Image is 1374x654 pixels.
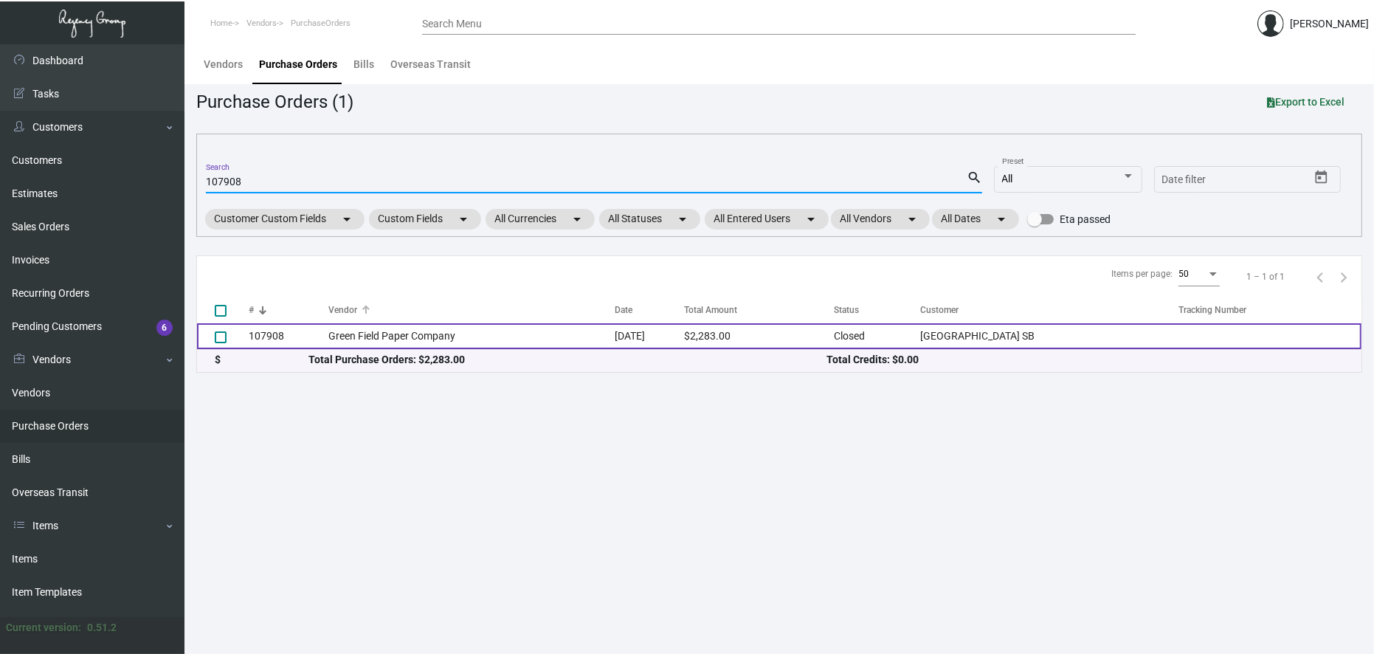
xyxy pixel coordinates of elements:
input: End date [1221,174,1291,186]
div: Total Amount [685,303,835,317]
mat-chip: Custom Fields [369,209,481,230]
mat-icon: arrow_drop_down [992,210,1010,228]
div: Customer [921,303,1178,317]
div: Status [834,303,920,317]
input: Start date [1162,174,1208,186]
div: # [249,303,328,317]
div: Tracking Number [1178,303,1361,317]
mat-icon: arrow_drop_down [674,210,691,228]
div: Total Purchase Orders: $2,283.00 [309,352,826,368]
mat-chip: All Statuses [599,209,700,230]
div: Current version: [6,620,81,636]
td: 107908 [249,323,328,349]
mat-icon: arrow_drop_down [802,210,820,228]
div: Status [834,303,859,317]
span: Export to Excel [1267,96,1344,108]
mat-icon: arrow_drop_down [568,210,586,228]
span: Home [210,18,232,28]
mat-icon: arrow_drop_down [455,210,472,228]
div: [PERSON_NAME] [1290,16,1369,32]
div: Bills [353,57,374,72]
div: # [249,303,254,317]
div: Vendors [204,57,243,72]
span: All [1002,173,1013,185]
div: Overseas Transit [390,57,471,72]
td: [GEOGRAPHIC_DATA] SB [921,323,1178,349]
div: Purchase Orders [259,57,337,72]
mat-chip: Customer Custom Fields [205,209,365,230]
div: Tracking Number [1178,303,1246,317]
div: Total Credits: $0.00 [826,352,1344,368]
span: 50 [1178,269,1189,279]
span: Eta passed [1060,210,1111,228]
div: Vendor [328,303,615,317]
mat-chip: All Dates [932,209,1019,230]
button: Export to Excel [1255,89,1356,115]
mat-chip: All Currencies [486,209,595,230]
div: Items per page: [1111,267,1173,280]
div: $ [215,352,309,368]
mat-chip: All Entered Users [705,209,829,230]
mat-icon: arrow_drop_down [903,210,921,228]
img: admin@bootstrapmaster.com [1257,10,1284,37]
td: Closed [834,323,920,349]
div: Date [615,303,685,317]
div: Date [615,303,632,317]
button: Previous page [1308,265,1332,289]
span: PurchaseOrders [291,18,351,28]
span: Vendors [246,18,277,28]
div: Purchase Orders (1) [196,89,353,115]
div: 0.51.2 [87,620,117,636]
button: Open calendar [1310,166,1333,190]
mat-select: Items per page: [1178,269,1220,280]
button: Next page [1332,265,1356,289]
div: 1 – 1 of 1 [1246,270,1285,283]
td: $2,283.00 [685,323,835,349]
div: Customer [921,303,959,317]
td: [DATE] [615,323,685,349]
mat-icon: arrow_drop_down [338,210,356,228]
div: Total Amount [685,303,738,317]
td: Green Field Paper Company [328,323,615,349]
mat-chip: All Vendors [831,209,930,230]
div: Vendor [328,303,357,317]
mat-icon: search [967,169,982,187]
